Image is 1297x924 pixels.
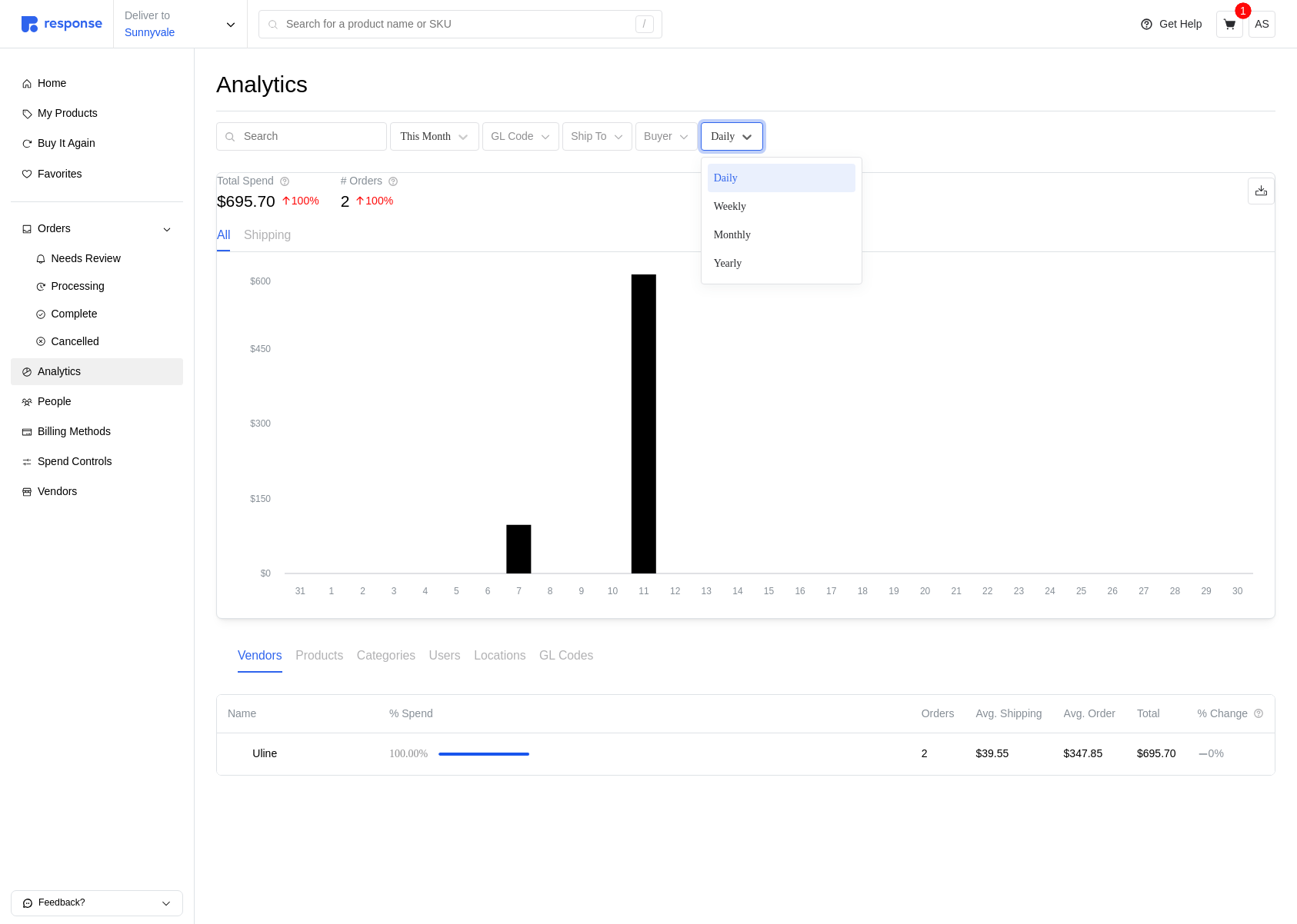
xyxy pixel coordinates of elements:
span: Processing [52,280,105,292]
p: All [217,225,231,244]
p: Avg. Order [1064,706,1115,723]
tspan: $450 [250,344,271,354]
tspan: $0 [261,569,272,580]
tspan: 21 [951,586,962,597]
p: Sunnyvale [125,25,175,42]
button: Get Help [1131,10,1211,39]
span: Analytics [38,365,81,377]
span: Complete [52,307,98,320]
tspan: 16 [795,586,805,597]
tspan: 11 [638,586,649,597]
a: Billing Methods [11,418,183,446]
p: Products [295,646,343,665]
img: svg%3e [22,16,102,32]
tspan: 3 [392,586,397,597]
tspan: 28 [1170,586,1181,597]
tspan: 29 [1201,586,1212,597]
div: / [635,15,654,34]
tspan: 5 [454,586,459,597]
button: Ship To [562,122,632,151]
p: Get Help [1159,16,1202,33]
p: Feedback? [38,896,161,910]
input: Search [244,123,378,151]
p: $347.85 [1064,746,1115,763]
p: $695.70 [217,193,275,209]
p: 2 [341,193,350,209]
p: Buyer [644,128,672,145]
span: My Products [38,107,98,119]
tspan: 12 [670,586,681,597]
div: 100.00% [389,746,428,762]
span: Vendors [38,485,77,497]
a: Favorites [11,161,183,188]
p: Vendors [238,646,282,665]
a: People [11,388,183,416]
div: Weekly [708,192,855,221]
p: Uline [252,746,277,763]
p: Avg. Shipping [975,706,1042,723]
a: Cancelled [25,328,183,356]
div: Daily [711,128,735,145]
span: Spend Controls [38,455,112,467]
p: Deliver to [125,8,175,25]
p: Categories [357,646,415,665]
a: Home [11,70,183,98]
tspan: 17 [826,586,837,597]
p: $695.70 [1137,746,1176,763]
a: Vendors [11,478,183,506]
tspan: 22 [982,586,993,597]
tspan: 13 [701,586,712,597]
span: Cancelled [52,335,99,347]
tspan: 10 [608,586,618,597]
p: $39.55 [975,746,1042,763]
p: Total [1137,706,1176,723]
div: Daily [708,164,855,192]
tspan: 4 [422,586,428,597]
div: Yearly [708,249,855,278]
div: Monthly [708,221,855,249]
p: AS [1255,16,1269,33]
span: Billing Methods [38,425,111,437]
button: AS [1249,11,1275,38]
button: Feedback? [12,891,182,916]
a: Processing [25,273,183,301]
tspan: 23 [1014,586,1025,597]
input: Search for a product name or SKU [286,11,627,38]
p: Name [228,706,368,723]
button: GL Code [482,122,560,151]
tspan: 8 [548,586,553,597]
div: # Orders [341,173,398,190]
tspan: 19 [889,586,899,597]
tspan: 26 [1107,586,1118,597]
tspan: $300 [250,419,271,430]
p: GL Code [491,128,534,145]
tspan: 7 [516,586,522,597]
tspan: 2 [360,586,365,597]
tspan: 14 [732,586,743,597]
p: Shipping [244,225,291,244]
p: 1 [1240,2,1246,19]
h1: Analytics [216,70,308,100]
tspan: $150 [250,494,271,504]
span: Needs Review [52,252,121,264]
tspan: 6 [485,586,491,597]
tspan: 1 [328,586,334,597]
a: Analytics [11,358,183,386]
tspan: 20 [920,586,931,597]
span: Buy It Again [38,137,95,149]
tspan: 31 [295,586,306,597]
a: Spend Controls [11,448,183,476]
a: Needs Review [25,245,183,273]
div: This Month [400,128,451,145]
tspan: 24 [1045,586,1055,597]
a: Complete [25,301,183,328]
p: Locations [474,646,525,665]
p: GL Codes [539,646,593,665]
tspan: $600 [250,276,271,287]
tspan: 30 [1232,586,1243,597]
button: Buyer [635,122,699,151]
p: 2 [922,746,955,763]
a: My Products [11,100,183,128]
p: 100 % [281,193,319,210]
p: 100 % [355,193,393,210]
